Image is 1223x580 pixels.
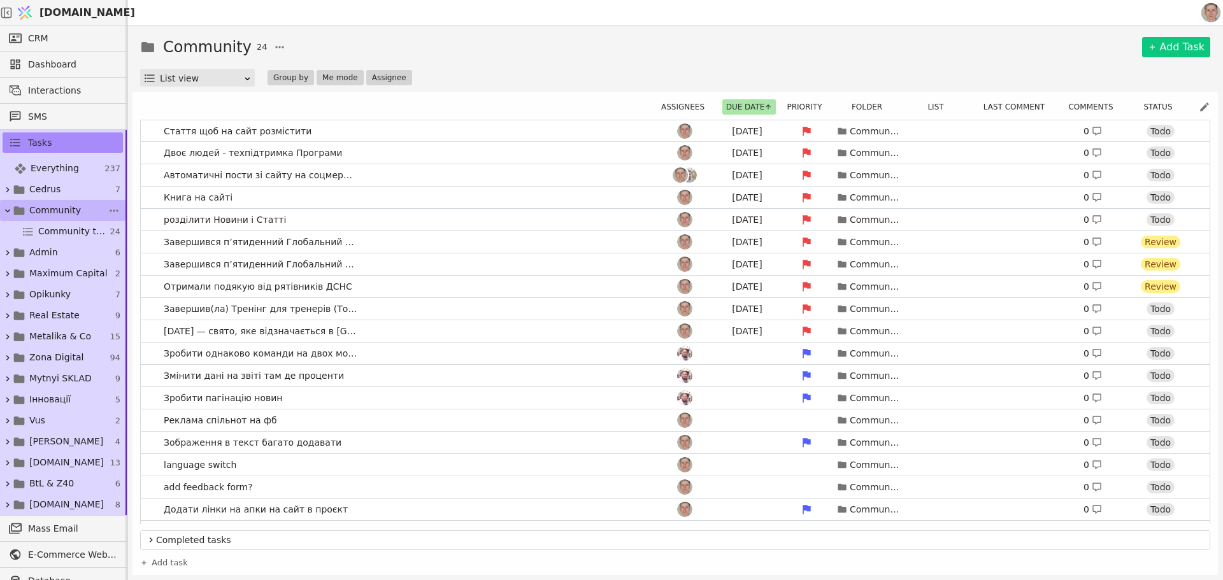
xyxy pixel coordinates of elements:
div: [DATE] [719,325,776,338]
span: Cedrus [29,183,61,196]
div: Todo [1147,347,1175,360]
span: BtL & Z40 [29,477,74,490]
span: Admin [29,246,58,259]
a: Додати лінки на апки на сайт в проєктРоCommunity0 Todo [141,499,1210,520]
img: Ро [673,167,688,183]
span: Зробити однаково команди на двох мовах [159,344,362,363]
div: Todo [1147,369,1175,382]
span: Додати лінки на апки на сайт в проєкт [159,500,353,519]
img: Ро [677,257,692,272]
span: add feedback form? [159,478,258,497]
a: [DOMAIN_NAME] [13,1,127,25]
div: Todo [1147,325,1175,337]
span: Mytnyi SKLAD [29,372,92,385]
p: Community [850,414,901,427]
img: 1560949290925-CROPPED-IMG_0201-2-.jpg [1201,3,1220,22]
span: Add task [152,556,188,569]
span: 13 [110,456,120,469]
a: Add task [140,556,188,569]
div: [DATE] [719,213,776,227]
button: Due date [722,99,776,115]
div: 0 [1084,436,1102,449]
a: Interactions [3,80,123,101]
div: 0 [1084,458,1102,472]
a: Книга на сайтіРо[DATE]Community0 Todo [141,187,1210,208]
img: Ро [677,234,692,250]
div: [DATE] [719,169,776,182]
img: Ро [677,479,692,495]
div: [DATE] [719,146,776,160]
span: Tasks [28,136,52,150]
img: Ро [677,457,692,472]
img: Ро [677,279,692,294]
span: [DOMAIN_NAME] [39,5,135,20]
img: Хр [677,390,692,406]
img: Ро [677,124,692,139]
div: 0 [1084,325,1102,338]
div: Todo [1147,125,1175,138]
span: Стаття щоб на сайт розмістити [159,122,317,141]
span: Двоє людей - техпідтримка Програми [159,144,347,162]
a: Завершився п’ятиденний Глобальний курс ФотоальбомРо[DATE]Community0 Review [141,253,1210,275]
span: Завершився п’ятиденний Глобальний курс [159,233,362,251]
h1: Community [163,36,252,59]
div: 0 [1084,503,1102,516]
a: Add Task [1142,37,1210,57]
div: Folder [839,99,903,115]
img: Ро [677,413,692,428]
div: List [908,99,971,115]
span: 4 [115,435,120,448]
span: Автоматичні пости зі сайту на соцмережі [159,166,362,185]
div: 0 [1084,146,1102,160]
p: Community [850,125,901,138]
a: Автоматичні пости зі сайту на соцмережіРоAd[DATE]Community0 Todo [141,164,1210,186]
a: [DATE] — свято, яке відзначається в [GEOGRAPHIC_DATA] щорічно [DATE]Ро[DATE]Community0 Todo [141,320,1210,342]
p: Community [850,213,901,227]
img: Ро [677,190,692,205]
img: Ро [677,145,692,160]
span: Mass Email [28,522,117,535]
div: 0 [1084,191,1102,204]
div: Priority [783,99,834,115]
p: Community [850,302,901,316]
p: Community [850,146,901,160]
p: Community [850,236,901,249]
div: Todo [1147,392,1175,404]
div: Status [1130,99,1194,115]
div: Due date [720,99,778,115]
button: Me mode [317,70,364,85]
span: Interactions [28,84,117,97]
span: Зробити пагінацію новин [159,389,287,407]
span: 2 [115,414,120,427]
span: 2 [115,267,120,280]
span: 7 [115,288,120,301]
div: Assignees [658,99,715,115]
button: Comments [1064,99,1124,115]
a: Mass Email [3,518,123,539]
button: Assignee [366,70,412,85]
p: Community [850,436,901,449]
div: Todo [1147,302,1175,315]
span: розділити Новини і Статті [159,211,291,229]
div: Todo [1147,436,1175,449]
div: Todo [1147,213,1175,226]
span: Everything [31,162,79,175]
span: SMS [28,110,117,124]
span: Завершився п’ятиденний Глобальний курс Фотоальбом [159,255,362,274]
span: [DOMAIN_NAME] [29,456,104,469]
div: Review [1141,258,1180,271]
span: 237 [104,162,120,175]
span: CRM [28,32,48,45]
img: Logo [15,1,34,25]
img: Ро [677,435,692,450]
span: 24 [110,225,120,238]
p: Community [850,503,901,516]
div: 0 [1084,213,1102,227]
span: Maximum Capital [29,267,108,280]
a: Dashboard [3,54,123,74]
div: 0 [1084,392,1102,405]
p: Community [850,347,901,360]
a: Двоє людей - техпідтримка ПрограмиРо[DATE]Community0 Todo [141,142,1210,164]
div: Todo [1147,503,1175,516]
p: Community [850,392,901,405]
